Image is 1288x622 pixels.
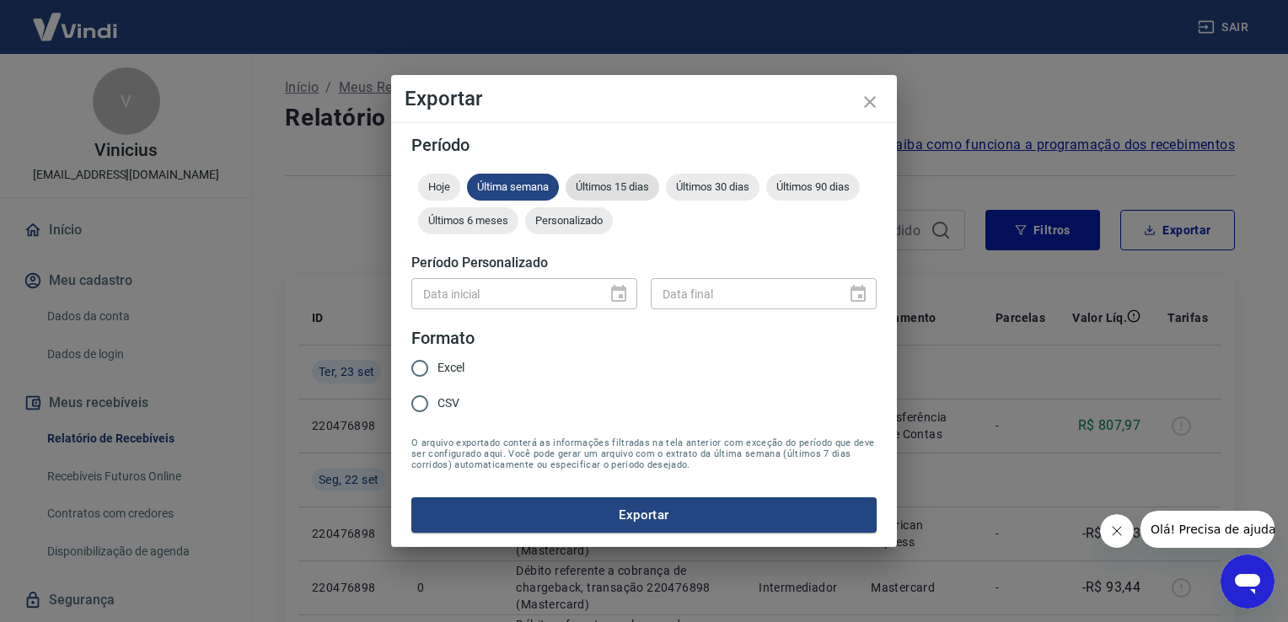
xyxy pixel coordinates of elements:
span: O arquivo exportado conterá as informações filtradas na tela anterior com exceção do período que ... [411,437,877,470]
button: close [850,82,890,122]
iframe: Fechar mensagem [1100,514,1134,548]
span: Últimos 6 meses [418,214,518,227]
button: Exportar [411,497,877,533]
span: Últimos 30 dias [666,180,759,193]
span: Excel [437,359,464,377]
div: Hoje [418,174,460,201]
input: DD/MM/YYYY [411,278,595,309]
span: Hoje [418,180,460,193]
input: DD/MM/YYYY [651,278,835,309]
span: Últimos 15 dias [566,180,659,193]
span: Última semana [467,180,559,193]
div: Última semana [467,174,559,201]
h5: Período Personalizado [411,255,877,271]
div: Últimos 90 dias [766,174,860,201]
span: Personalizado [525,214,613,227]
span: Últimos 90 dias [766,180,860,193]
iframe: Botão para abrir a janela de mensagens [1221,555,1275,609]
span: CSV [437,394,459,412]
div: Últimos 30 dias [666,174,759,201]
div: Últimos 6 meses [418,207,518,234]
div: Personalizado [525,207,613,234]
h4: Exportar [405,88,883,109]
iframe: Mensagem da empresa [1140,511,1275,548]
div: Últimos 15 dias [566,174,659,201]
h5: Período [411,137,877,153]
legend: Formato [411,326,475,351]
span: Olá! Precisa de ajuda? [10,12,142,25]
